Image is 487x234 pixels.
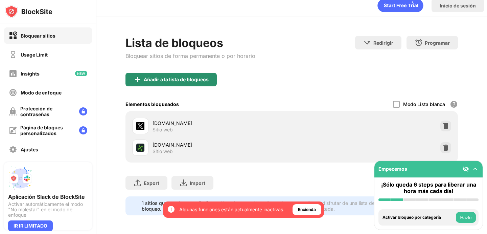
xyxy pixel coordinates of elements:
[462,166,469,172] img: eye-not-visible.svg
[144,180,159,186] div: Export
[8,166,32,191] img: push-slack.svg
[9,69,17,78] img: insights-off.svg
[144,77,209,82] div: Añadir a la lista de bloqueos
[245,200,384,212] div: Haz clic aquí para actualizar y disfrutar de una lista de bloqueos ilimitada.
[136,144,144,152] img: favicons
[378,182,479,194] div: ¡Sólo queda 6 steps para liberar una hora más cada día!
[8,201,88,218] div: Activar automáticamente el modo "No molestar" en el modo de enfoque
[125,52,255,59] div: Bloquear sitios de forma permanente o por horario
[79,107,87,115] img: lock-menu.svg
[403,101,445,107] div: Modo Lista blanca
[8,193,88,200] div: Aplicación Slack de BlockSite
[75,71,87,76] img: new-icon.svg
[179,206,284,213] div: Algunas funciones están actualmente inactivas.
[153,141,292,148] div: [DOMAIN_NAME]
[20,106,74,117] div: Protección de contraseñas
[21,90,62,95] div: Modo de enfoque
[20,125,74,136] div: Página de bloques personalizados
[21,33,55,39] div: Bloquear sitios
[9,126,17,134] img: customize-block-page-off.svg
[472,166,479,172] img: omni-setup-toggle.svg
[298,206,316,213] div: Encienda
[167,205,175,213] img: error-circle-white.svg
[142,200,241,212] div: 1 sitios que quedan por añadir a tu lista de bloqueo.
[425,40,450,46] div: Programar
[21,147,38,152] div: Ajustes
[9,31,17,40] img: block-on.svg
[21,52,48,58] div: Usage Limit
[440,3,476,8] div: Inicio de sesión
[153,127,173,133] div: Sitio web
[136,122,144,130] img: favicons
[79,126,87,134] img: lock-menu.svg
[9,88,17,97] img: focus-off.svg
[190,180,205,186] div: Import
[5,5,52,18] img: logo-blocksite.svg
[8,220,53,231] div: IR IR LIMITADO
[153,148,173,154] div: Sitio web
[21,71,40,77] div: Insights
[125,36,255,50] div: Lista de bloqueos
[9,50,17,59] img: time-usage-off.svg
[9,107,17,115] img: password-protection-off.svg
[9,145,17,154] img: settings-off.svg
[153,120,292,127] div: [DOMAIN_NAME]
[382,215,454,220] div: Activar bloqueo por categoría
[456,212,476,223] button: Hazlo
[378,166,407,172] div: Empecemos
[125,101,179,107] div: Elementos bloqueados
[373,40,393,46] div: Redirigir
